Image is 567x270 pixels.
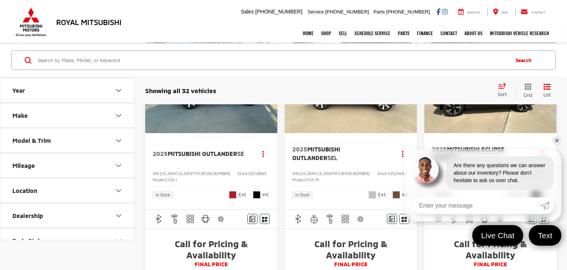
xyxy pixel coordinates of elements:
[249,171,266,176] span: SZ018865
[437,24,461,43] a: Contact
[412,156,439,183] img: Agent profile photo
[249,216,255,222] img: Comments
[262,216,267,222] i: Window Sticker
[394,24,414,43] a: Parts: Opens in a new tab
[378,191,387,198] span: Ext.
[292,145,307,153] span: 2025
[538,83,557,98] button: List View
[487,24,553,43] a: Mitsubishi Vehicle Research
[396,147,409,160] button: Actions
[12,162,35,169] div: Mileage
[402,151,403,157] span: dropdown dots
[386,9,430,15] span: [PHONE_NUMBER]
[156,193,170,197] span: In Stock
[292,145,389,162] a: 2025Mitsubishi OutlanderSEL
[238,171,249,176] span: Stock:
[442,9,448,15] a: Instagram: Click to visit our Instagram page
[478,230,518,240] span: Live Chat
[160,171,230,176] span: [US_VEHICLE_IDENTIFICATION_NUMBER]
[393,191,400,199] span: Brick Brown
[529,225,561,246] a: Text
[308,9,324,15] span: Service
[432,238,549,261] span: Call for Pricing & Availability
[388,171,406,176] span: SZ023634
[502,11,508,14] span: Map
[472,225,524,246] a: Live Chat
[165,178,177,182] span: OT45-I
[114,111,123,120] div: Make
[292,171,299,176] span: VIN:
[402,191,409,198] span: Int.
[432,261,549,268] span: FINAL PRICE
[12,237,43,244] div: Body Style
[247,214,257,224] button: Comments
[327,154,338,161] span: SEL
[436,9,441,15] a: Facebook: Click to visit our Facebook page
[509,51,543,70] button: Search
[12,187,37,194] div: Location
[399,214,409,224] button: Window Sticker
[12,112,28,119] div: Make
[215,211,228,227] button: View Disclaimer
[0,78,135,102] button: YearYear
[294,214,303,224] img: Bluetooth®
[453,8,486,16] a: Service
[0,103,135,128] button: MakeMake
[299,171,370,176] span: [US_VEHICLE_IDENTIFICATION_NUMBER]
[341,214,350,224] img: 3rd Row Seating
[402,216,407,222] i: Window Sticker
[262,191,270,198] span: Int.
[531,11,545,14] span: Contact
[515,8,551,16] a: Contact
[114,136,123,145] div: Model & Trim
[0,178,135,203] button: LocationLocation
[153,178,165,182] span: Model:
[257,147,270,160] button: Actions
[325,214,335,224] img: Remote Start
[12,87,25,94] div: Year
[369,191,376,199] span: Moonstone Gray Metallic/Black Roof
[201,214,210,224] img: Android Auto
[241,9,254,15] span: Sales
[14,7,48,37] img: Mitsubishi
[498,92,507,97] span: Sort
[292,178,304,182] span: Model:
[515,83,538,98] button: Grid View
[0,128,135,153] button: Model & TrimModel & Trim
[237,150,244,157] span: SE
[0,153,135,178] button: MileageMileage
[153,150,249,158] a: 2025Mitsubishi OutlanderSE
[229,191,237,199] span: Red Diamond
[0,203,135,228] button: DealershipDealership
[432,145,504,161] span: Mitsubishi Eclipse Cross
[467,11,481,14] span: Service
[374,9,385,15] span: Parts
[325,9,369,15] span: [PHONE_NUMBER]
[114,161,123,170] div: Mileage
[154,214,164,224] img: Bluetooth®
[351,24,394,43] a: Schedule Service: Opens in a new tab
[153,261,270,268] span: FINAL PRICE
[37,51,509,69] form: Search by Make, Model, or Keyword
[387,214,397,224] button: Comments
[310,214,319,224] img: Heated Steering Wheel
[335,24,351,43] a: Sell
[168,150,237,157] span: Mitsubishi Outlander
[114,86,123,95] div: Year
[262,151,264,157] span: dropdown dots
[540,197,554,214] a: Submit
[534,230,556,240] span: Text
[461,24,487,43] a: About Us
[186,214,195,224] img: 3rd Row Seating
[114,211,123,220] div: Dealership
[414,24,437,43] a: Finance
[494,83,515,98] button: Select sort value
[153,171,160,176] span: VIN:
[260,214,270,224] button: Window Sticker
[304,178,319,182] span: OT45-M
[487,8,513,16] a: Map
[12,212,43,219] div: Dealership
[524,92,532,98] span: Grid
[0,228,135,253] button: Body StyleBody Style
[255,9,302,15] span: [PHONE_NUMBER]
